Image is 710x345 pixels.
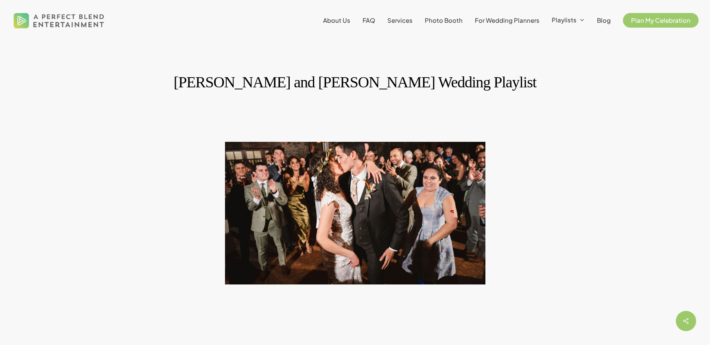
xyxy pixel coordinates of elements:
span: Plan My Celebration [631,16,690,24]
a: Blog [597,17,611,24]
a: Photo Booth [425,17,463,24]
a: About Us [323,17,350,24]
a: Plan My Celebration [623,17,699,24]
span: Services [387,16,413,24]
span: For Wedding Planners [475,16,540,24]
img: A Perfect Blend Entertainment [11,6,107,35]
a: Playlists [552,17,585,24]
h1: [PERSON_NAME] and [PERSON_NAME] Wedding Playlist [44,65,666,99]
a: For Wedding Planners [475,17,540,24]
span: Playlists [552,16,577,24]
span: About Us [323,16,350,24]
span: Photo Booth [425,16,463,24]
a: Services [387,17,413,24]
span: Blog [597,16,611,24]
span: FAQ [363,16,375,24]
a: FAQ [363,17,375,24]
